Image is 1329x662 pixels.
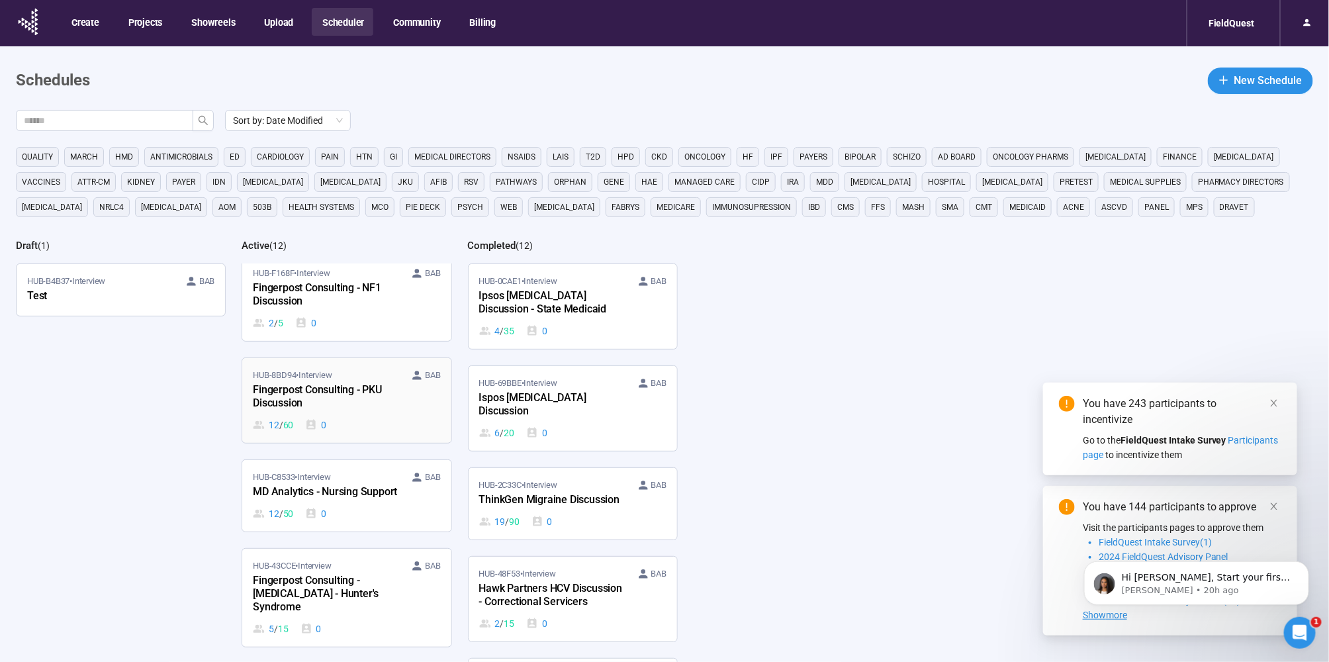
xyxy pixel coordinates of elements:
[504,324,514,338] span: 35
[16,240,38,252] h2: Draft
[274,316,278,330] span: /
[70,150,98,164] span: March
[321,150,339,164] span: PAIN
[115,150,133,164] span: HMD
[1163,150,1197,164] span: finance
[1110,175,1181,189] span: medical supplies
[464,175,479,189] span: RSV
[279,418,283,432] span: /
[651,479,666,492] span: BAB
[938,150,976,164] span: Ad Board
[253,559,331,573] span: HUB-43CCE • Interview
[553,150,569,164] span: LAIs
[1218,75,1229,85] span: plus
[787,175,799,189] span: IRA
[312,8,373,36] button: Scheduler
[274,622,278,636] span: /
[1198,175,1284,189] span: pharmacy directors
[269,240,287,251] span: ( 12 )
[242,358,451,443] a: HUB-8BD94•Interview BABFingerpost Consulting - PKU Discussion12 / 600
[526,324,547,338] div: 0
[199,275,214,288] span: BAB
[1063,201,1084,214] span: acne
[871,201,885,214] span: FFS
[283,418,294,432] span: 60
[479,324,514,338] div: 4
[618,150,634,164] span: HPD
[479,581,625,611] div: Hawk Partners HCV Discussion - Correctional Servicers
[283,506,294,521] span: 50
[508,150,535,164] span: NSAIDS
[425,559,440,573] span: BAB
[982,175,1042,189] span: [MEDICAL_DATA]
[479,288,625,318] div: Ipsos [MEDICAL_DATA] Discussion - State Medicaid
[1201,11,1263,36] div: FieldQuest
[383,8,449,36] button: Community
[118,8,171,36] button: Projects
[808,201,820,214] span: IBD
[430,175,447,189] span: AFIB
[242,460,451,532] a: HUB-C8533•Interview BABMD Analytics - Nursing Support12 / 500
[743,150,753,164] span: HF
[371,201,389,214] span: MCO
[289,201,354,214] span: Health Systems
[242,549,451,647] a: HUB-43CCE•Interview BABFingerpost Consulting - [MEDICAL_DATA] - Hunter's Syndrome5 / 150
[942,201,958,214] span: SMA
[253,573,398,616] div: Fingerpost Consulting - [MEDICAL_DATA] - Hunter's Syndrome
[469,557,677,641] a: HUB-48F53•Interview BABHawk Partners HCV Discussion - Correctional Servicers2 / 150
[479,377,557,390] span: HUB-69BBE • Interview
[479,275,557,288] span: HUB-0CAE1 • Interview
[500,324,504,338] span: /
[305,506,326,521] div: 0
[479,492,625,509] div: ThinkGen Migraine Discussion
[253,484,398,501] div: MD Analytics - Nursing Support
[457,201,483,214] span: psych
[712,201,791,214] span: immunosupression
[500,426,504,440] span: /
[504,426,514,440] span: 20
[516,240,533,251] span: ( 12 )
[253,201,271,214] span: 503B
[651,377,666,390] span: BAB
[257,150,304,164] span: Cardiology
[242,240,269,252] h2: Active
[181,8,244,36] button: Showreels
[651,150,667,164] span: CKD
[928,175,965,189] span: HOSpital
[278,622,289,636] span: 15
[278,316,283,330] span: 5
[253,8,302,36] button: Upload
[414,150,490,164] span: medical directors
[504,616,514,631] span: 15
[526,426,547,440] div: 0
[305,418,326,432] div: 0
[505,514,509,529] span: /
[253,267,330,280] span: HUB-F168F • Interview
[27,288,173,305] div: Test
[38,240,50,251] span: ( 1 )
[253,418,293,432] div: 12
[469,264,677,349] a: HUB-0CAE1•Interview BABIpsos [MEDICAL_DATA] Discussion - State Medicaid4 / 350
[893,150,921,164] span: Schizo
[16,68,90,93] h1: Schedules
[22,201,82,214] span: [MEDICAL_DATA]
[496,175,537,189] span: Pathways
[1101,201,1127,214] span: ASCVD
[22,175,60,189] span: vaccines
[770,150,782,164] span: IPF
[604,175,624,189] span: GENE
[657,201,695,214] span: medicare
[902,201,925,214] span: MASH
[1064,534,1329,626] iframe: Intercom notifications message
[531,514,553,529] div: 0
[1009,201,1046,214] span: medicaid
[1214,150,1274,164] span: [MEDICAL_DATA]
[253,369,332,382] span: HUB-8BD94 • Interview
[279,506,283,521] span: /
[1269,502,1279,511] span: close
[1186,201,1203,214] span: MPS
[1083,433,1281,462] div: Go to the to incentivize them
[1234,72,1303,89] span: New Schedule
